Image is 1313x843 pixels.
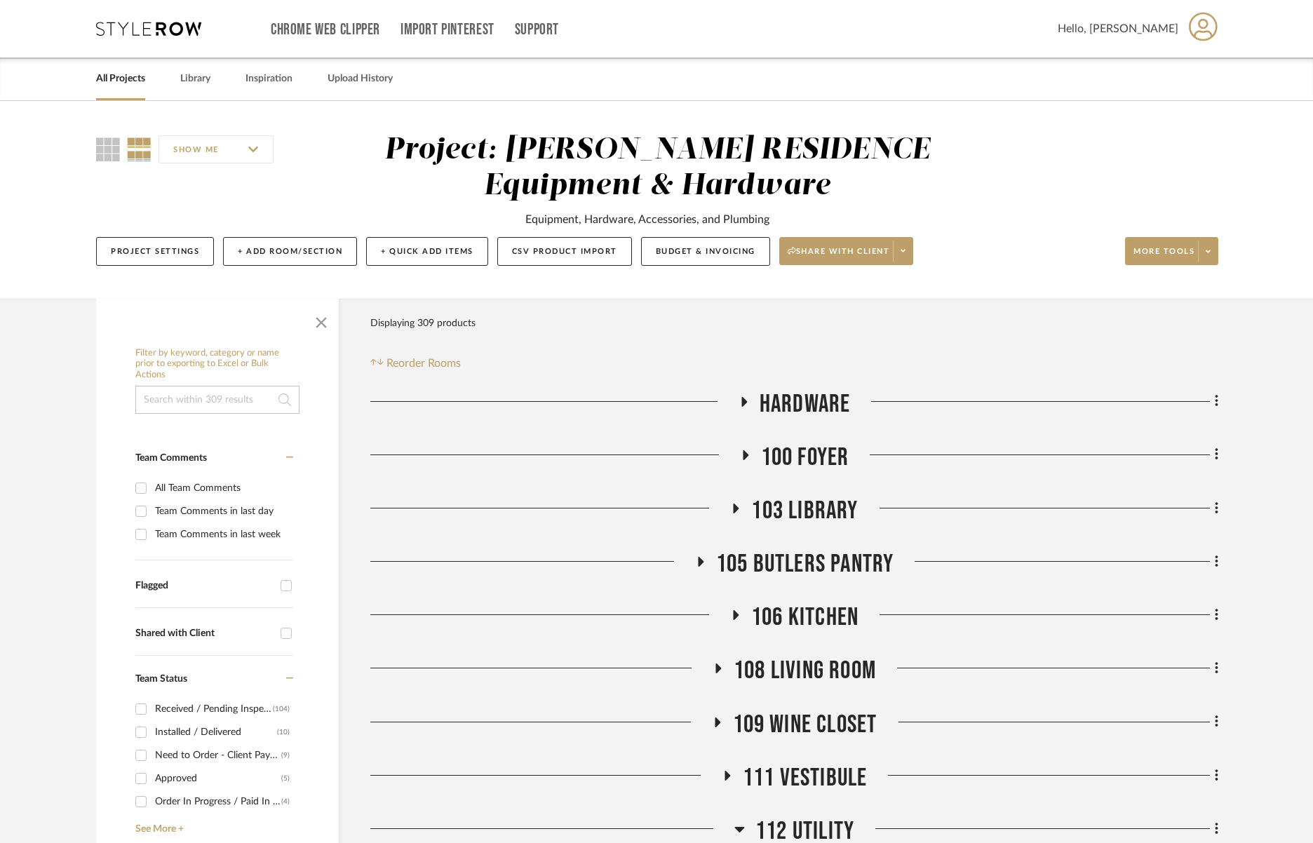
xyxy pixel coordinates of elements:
[155,523,290,546] div: Team Comments in last week
[155,767,281,790] div: Approved
[245,69,292,88] a: Inspiration
[760,389,851,419] span: HARDWARE
[155,721,277,743] div: Installed / Delivered
[525,211,769,228] div: Equipment, Hardware, Accessories, and Plumbing
[135,386,299,414] input: Search within 309 results
[307,306,335,334] button: Close
[281,790,290,813] div: (4)
[370,309,476,337] div: Displaying 309 products
[96,69,145,88] a: All Projects
[277,721,290,743] div: (10)
[135,453,207,463] span: Team Comments
[641,237,770,266] button: Budget & Invoicing
[751,496,858,526] span: 103 Library
[273,698,290,720] div: (104)
[132,813,293,835] a: See More +
[400,24,494,36] a: Import Pinterest
[1125,237,1218,265] button: More tools
[135,580,274,592] div: Flagged
[384,135,930,201] div: Project: [PERSON_NAME] RESIDENCE Equipment & Hardware
[386,355,461,372] span: Reorder Rooms
[271,24,380,36] a: Chrome Web Clipper
[716,549,894,579] span: 105 Butlers Pantry
[281,767,290,790] div: (5)
[223,237,357,266] button: + Add Room/Section
[366,237,488,266] button: + Quick Add Items
[180,69,210,88] a: Library
[761,443,849,473] span: 100 Foyer
[370,355,461,372] button: Reorder Rooms
[155,790,281,813] div: Order In Progress / Paid In Full w/ Freight, No Balance due
[751,602,858,633] span: 106 Kitchen
[155,744,281,767] div: Need to Order - Client Payment Received
[281,744,290,767] div: (9)
[1058,20,1178,37] span: Hello, [PERSON_NAME]
[515,24,559,36] a: Support
[733,710,877,740] span: 109 Wine Closet
[135,348,299,381] h6: Filter by keyword, category or name prior to exporting to Excel or Bulk Actions
[734,656,876,686] span: 108 Living Room
[788,246,890,267] span: Share with client
[497,237,632,266] button: CSV Product Import
[743,763,868,793] span: 111 VESTIBULE
[328,69,393,88] a: Upload History
[135,628,274,640] div: Shared with Client
[1133,246,1194,267] span: More tools
[779,237,914,265] button: Share with client
[155,698,273,720] div: Received / Pending Inspection
[155,500,290,522] div: Team Comments in last day
[155,477,290,499] div: All Team Comments
[135,674,187,684] span: Team Status
[96,237,214,266] button: Project Settings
